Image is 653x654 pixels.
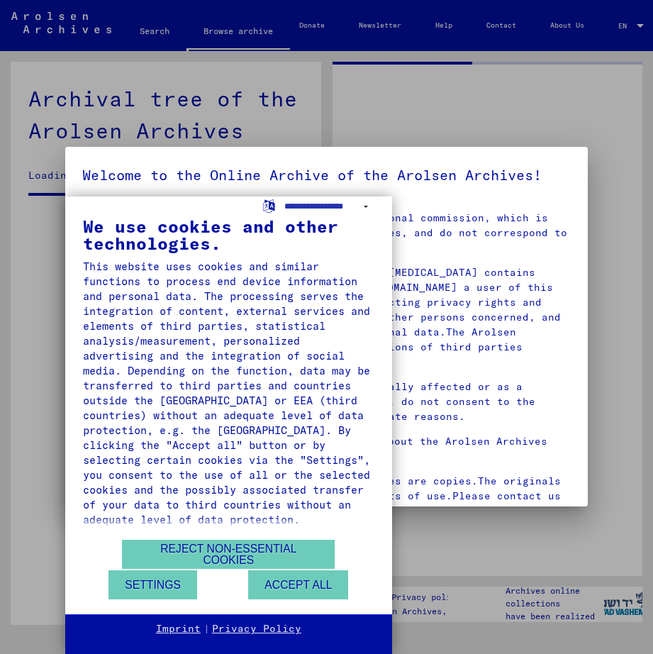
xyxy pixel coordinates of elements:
button: Settings [108,570,197,599]
div: This website uses cookies and similar functions to process end device information and personal da... [83,259,374,527]
button: Reject non-essential cookies [122,540,335,569]
a: Privacy Policy [212,622,301,636]
a: Imprint [156,622,201,636]
div: We use cookies and other technologies. [83,218,374,252]
button: Accept all [248,570,348,599]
